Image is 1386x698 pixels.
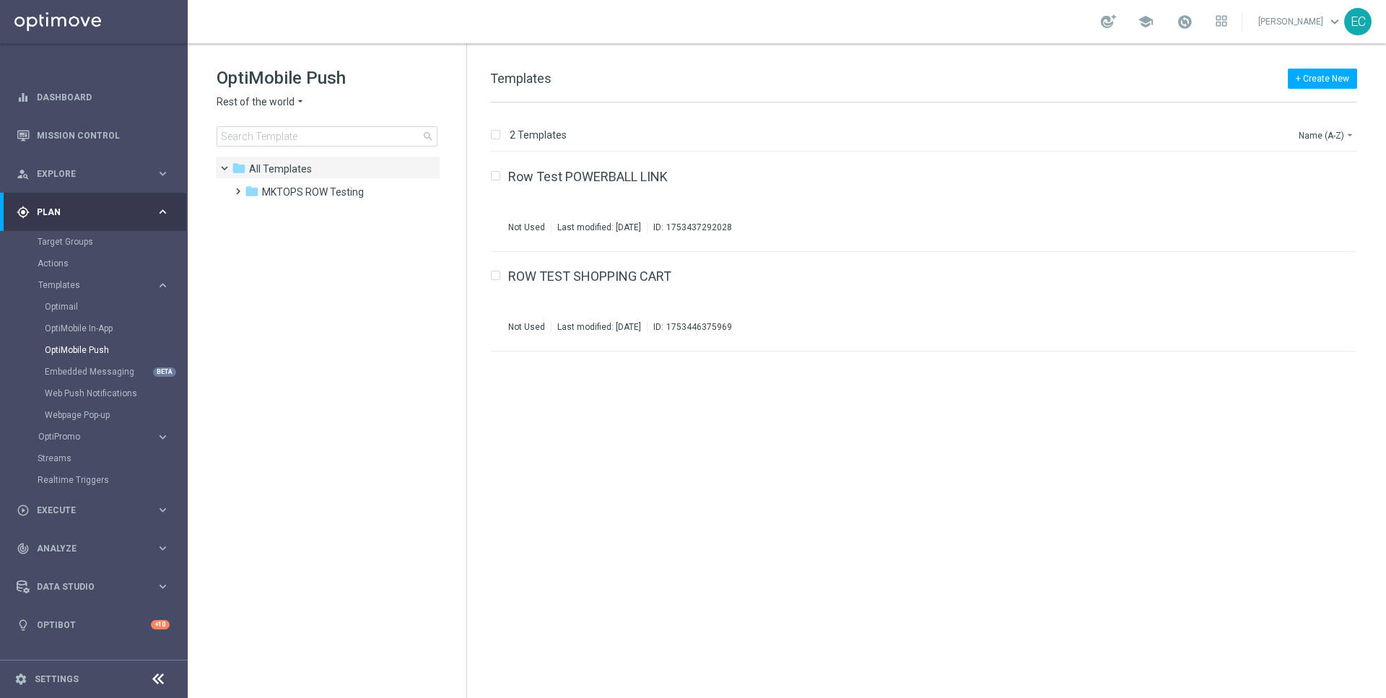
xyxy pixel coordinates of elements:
button: lightbulb Optibot +10 [16,619,170,631]
div: Press SPACE to select this row. [476,152,1383,252]
div: Analyze [17,542,156,555]
div: Templates [38,274,186,426]
button: person_search Explore keyboard_arrow_right [16,168,170,180]
i: settings [14,673,27,686]
div: Target Groups [38,231,186,253]
div: ID: [647,321,732,333]
i: equalizer [17,91,30,104]
input: Search Template [217,126,437,147]
span: Templates [38,281,141,289]
span: Data Studio [37,583,156,591]
div: +10 [151,620,170,629]
i: keyboard_arrow_right [156,167,170,180]
button: Data Studio keyboard_arrow_right [16,581,170,593]
div: OptiMobile Push [45,339,186,361]
span: MKTOPS ROW Testing [262,186,364,199]
i: keyboard_arrow_right [156,205,170,219]
div: Not Used [508,222,545,233]
a: Embedded Messaging [45,366,150,378]
button: Mission Control [16,130,170,141]
div: Optibot [17,606,170,644]
button: equalizer Dashboard [16,92,170,103]
a: Target Groups [38,236,150,248]
div: Plan [17,206,156,219]
a: Webpage Pop-up [45,409,150,421]
span: OptiPromo [38,432,141,441]
div: ID: [647,222,732,233]
div: Not Used [508,321,545,333]
div: Web Push Notifications [45,383,186,404]
span: Plan [37,208,156,217]
a: [PERSON_NAME]keyboard_arrow_down [1257,11,1344,32]
a: Settings [35,675,79,684]
a: Row Test POWERBALL LINK [508,170,668,183]
div: Dashboard [17,78,170,116]
i: arrow_drop_down [1344,129,1356,141]
div: OptiPromo [38,432,156,441]
div: Templates [38,281,156,289]
div: OptiPromo [38,426,186,448]
span: search [422,131,434,142]
div: Last modified: [DATE] [552,321,647,333]
a: Streams [38,453,150,464]
i: keyboard_arrow_right [156,279,170,292]
i: keyboard_arrow_right [156,430,170,444]
i: lightbulb [17,619,30,632]
button: Rest of the world arrow_drop_down [217,95,306,109]
i: play_circle_outline [17,504,30,517]
a: Actions [38,258,150,269]
a: Mission Control [37,116,170,154]
div: Explore [17,167,156,180]
button: gps_fixed Plan keyboard_arrow_right [16,206,170,218]
span: school [1138,14,1154,30]
div: 1753446375969 [666,321,732,333]
a: Web Push Notifications [45,388,150,399]
button: OptiPromo keyboard_arrow_right [38,431,170,442]
i: person_search [17,167,30,180]
button: + Create New [1288,69,1357,89]
div: Data Studio [17,580,156,593]
span: Templates [490,71,552,86]
a: OptiMobile Push [45,344,150,356]
div: BETA [153,367,176,377]
p: 2 Templates [510,128,567,141]
a: ROW TEST SHOPPING CART [508,270,671,283]
a: OptiMobile In-App [45,323,150,334]
i: keyboard_arrow_right [156,541,170,555]
i: keyboard_arrow_right [156,503,170,517]
button: Templates keyboard_arrow_right [38,279,170,291]
div: Optimail [45,296,186,318]
h1: OptiMobile Push [217,66,437,90]
a: Dashboard [37,78,170,116]
i: folder [232,161,246,175]
div: EC [1344,8,1372,35]
i: gps_fixed [17,206,30,219]
button: track_changes Analyze keyboard_arrow_right [16,543,170,554]
i: track_changes [17,542,30,555]
span: Rest of the world [217,95,295,109]
div: Realtime Triggers [38,469,186,491]
a: Realtime Triggers [38,474,150,486]
span: Execute [37,506,156,515]
button: play_circle_outline Execute keyboard_arrow_right [16,505,170,516]
div: Mission Control [17,116,170,154]
i: arrow_drop_down [295,95,306,109]
span: Templates [249,162,312,175]
span: Explore [37,170,156,178]
div: Execute [17,504,156,517]
div: Actions [38,253,186,274]
span: keyboard_arrow_down [1327,14,1343,30]
a: Optibot [37,606,151,644]
div: OptiMobile In-App [45,318,186,339]
div: Press SPACE to select this row. [476,252,1383,352]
